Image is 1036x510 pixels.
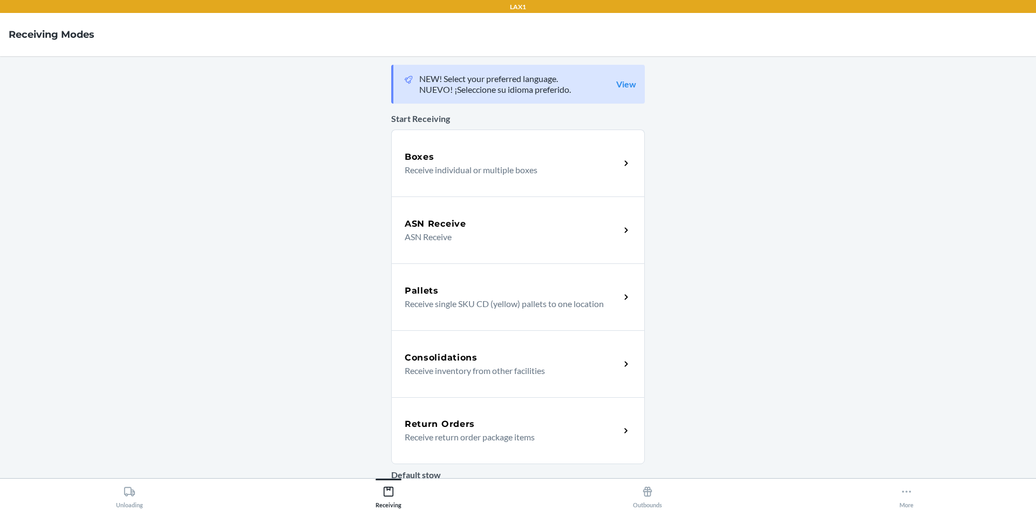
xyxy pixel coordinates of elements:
[405,297,611,310] p: Receive single SKU CD (yellow) pallets to one location
[405,217,466,230] h5: ASN Receive
[405,284,439,297] h5: Pallets
[391,196,645,263] a: ASN ReceiveASN Receive
[419,73,571,84] p: NEW! Select your preferred language.
[510,2,526,12] p: LAX1
[405,351,478,364] h5: Consolidations
[391,397,645,464] a: Return OrdersReceive return order package items
[116,481,143,508] div: Unloading
[405,151,434,164] h5: Boxes
[616,79,636,90] a: View
[405,431,611,444] p: Receive return order package items
[391,330,645,397] a: ConsolidationsReceive inventory from other facilities
[391,130,645,196] a: BoxesReceive individual or multiple boxes
[405,164,611,176] p: Receive individual or multiple boxes
[633,481,662,508] div: Outbounds
[777,479,1036,508] button: More
[518,479,777,508] button: Outbounds
[405,364,611,377] p: Receive inventory from other facilities
[376,481,401,508] div: Receiving
[391,263,645,330] a: PalletsReceive single SKU CD (yellow) pallets to one location
[405,230,611,243] p: ASN Receive
[899,481,914,508] div: More
[419,84,571,95] p: NUEVO! ¡Seleccione su idioma preferido.
[405,418,475,431] h5: Return Orders
[391,112,645,125] p: Start Receiving
[9,28,94,42] h4: Receiving Modes
[259,479,518,508] button: Receiving
[391,468,645,481] p: Default stow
